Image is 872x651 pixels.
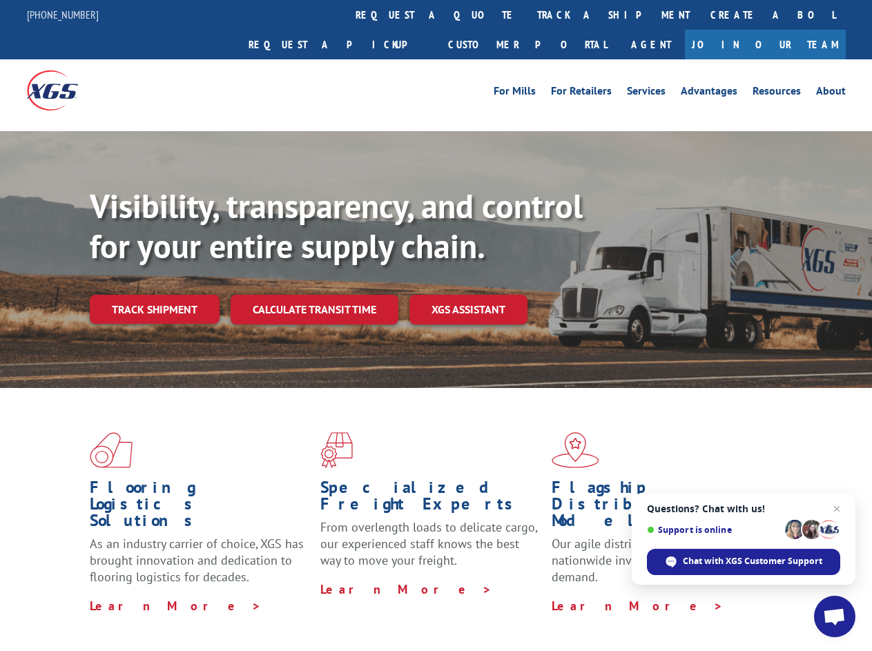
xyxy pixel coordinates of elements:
h1: Specialized Freight Experts [320,479,541,519]
p: From overlength loads to delicate cargo, our experienced staff knows the best way to move your fr... [320,519,541,581]
a: Calculate transit time [231,295,398,324]
img: xgs-icon-total-supply-chain-intelligence-red [90,432,133,468]
a: Customer Portal [438,30,617,59]
span: Our agile distribution network gives you nationwide inventory management on demand. [552,536,768,585]
h1: Flagship Distribution Model [552,479,772,536]
b: Visibility, transparency, and control for your entire supply chain. [90,184,583,267]
a: XGS ASSISTANT [409,295,527,324]
a: Agent [617,30,685,59]
a: Advantages [681,86,737,101]
a: Learn More > [320,581,492,597]
img: xgs-icon-flagship-distribution-model-red [552,432,599,468]
a: Resources [753,86,801,101]
div: Chat with XGS Customer Support [647,549,840,575]
a: Services [627,86,666,101]
a: Learn More > [90,598,262,614]
div: Open chat [814,596,855,637]
span: Support is online [647,525,780,535]
a: [PHONE_NUMBER] [27,8,99,21]
img: xgs-icon-focused-on-flooring-red [320,432,353,468]
span: Chat with XGS Customer Support [683,555,822,567]
h1: Flooring Logistics Solutions [90,479,310,536]
a: For Mills [494,86,536,101]
a: Request a pickup [238,30,438,59]
a: About [816,86,846,101]
span: Questions? Chat with us! [647,503,840,514]
span: Close chat [829,501,845,517]
a: Track shipment [90,295,220,324]
a: Learn More > [552,598,724,614]
a: For Retailers [551,86,612,101]
a: Join Our Team [685,30,846,59]
span: As an industry carrier of choice, XGS has brought innovation and dedication to flooring logistics... [90,536,304,585]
